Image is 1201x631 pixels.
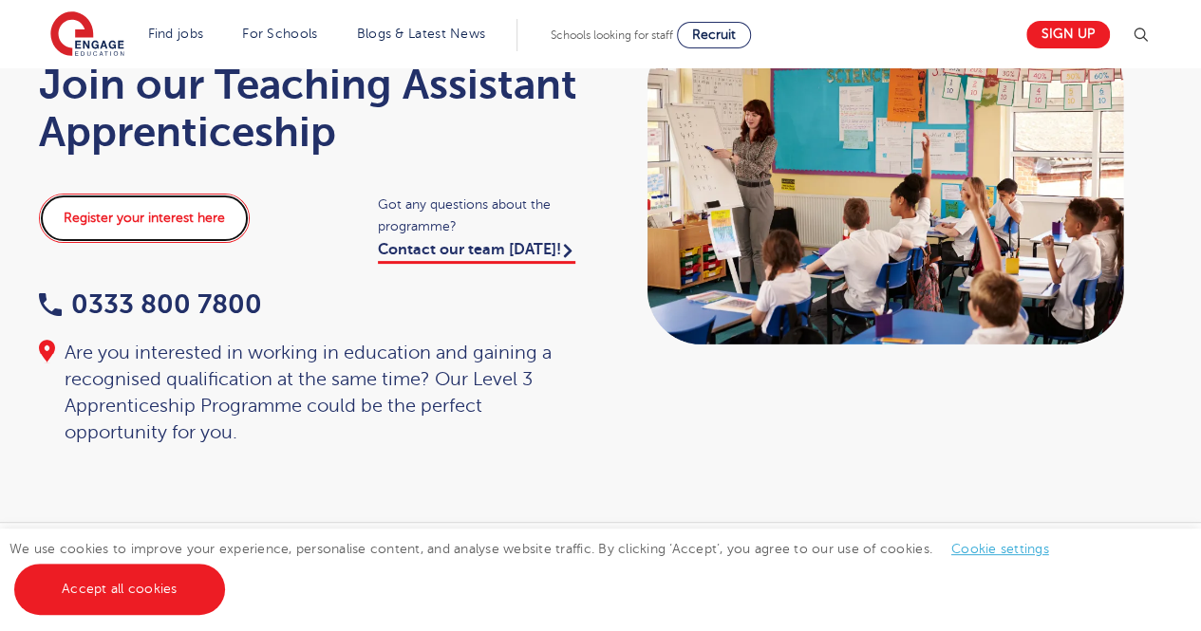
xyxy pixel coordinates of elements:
[50,11,124,59] img: Engage Education
[39,194,250,243] a: Register your interest here
[242,27,317,41] a: For Schools
[1026,21,1110,48] a: Sign up
[378,194,582,237] span: Got any questions about the programme?
[9,542,1068,596] span: We use cookies to improve your experience, personalise content, and analyse website traffic. By c...
[951,542,1049,556] a: Cookie settings
[692,28,736,42] span: Recruit
[378,241,575,264] a: Contact our team [DATE]!
[39,340,582,446] div: Are you interested in working in education and gaining a recognised qualification at the same tim...
[677,22,751,48] a: Recruit
[357,27,486,41] a: Blogs & Latest News
[148,27,204,41] a: Find jobs
[14,564,225,615] a: Accept all cookies
[551,28,673,42] span: Schools looking for staff
[39,289,262,319] a: 0333 800 7800
[39,61,582,156] h1: Join our Teaching Assistant Apprenticeship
